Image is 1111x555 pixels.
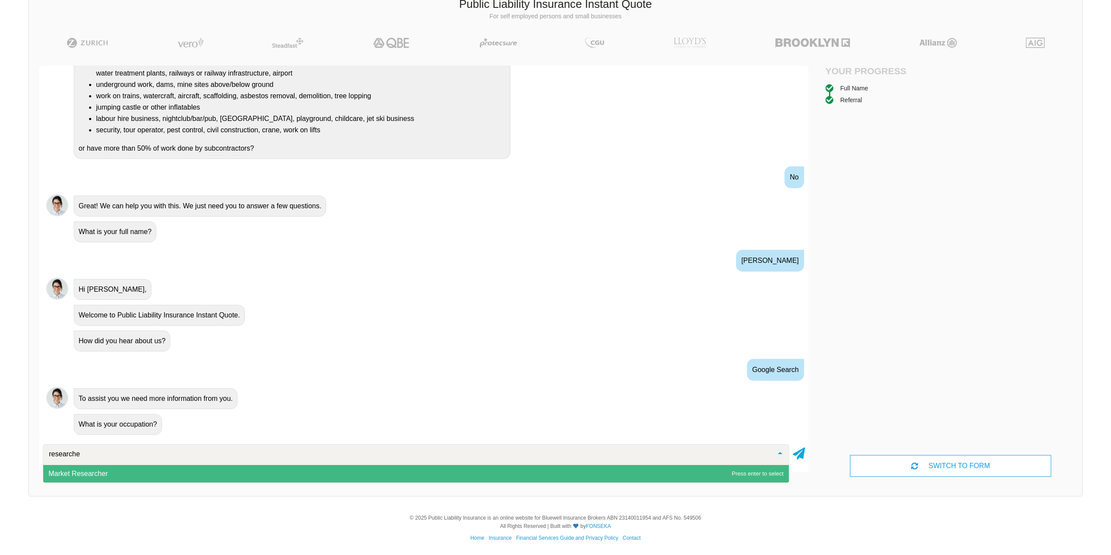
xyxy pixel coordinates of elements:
li: security, tour operator, pest control, civil construction, crane, work on lifts [96,124,506,136]
li: work on trains, watercraft, aircraft, scaffolding, asbestos removal, demolition, tree lopping [96,90,506,102]
li: labour hire business, nightclub/bar/pub, [GEOGRAPHIC_DATA], playground, childcare, jet ski business [96,113,506,124]
p: For self employed persons and small businesses [35,12,1076,21]
div: SWITCH TO FORM [850,455,1052,477]
img: Allianz | Public Liability Insurance [915,38,961,48]
div: To assist you we need more information from you. [74,388,237,409]
div: Full Name [840,83,868,93]
div: What is your occupation? [74,414,162,435]
a: Home [470,535,484,541]
a: FONSEKA [586,523,611,529]
li: offshore platforms/oil rigs, utilities, oil, or gas pipelines, power station, silo's, vacant land... [96,56,506,79]
div: Welcome to Public Liability Insurance Instant Quote. [74,305,245,326]
img: QBE | Public Liability Insurance [368,38,415,48]
img: Zurich | Public Liability Insurance [63,38,112,48]
div: Hi [PERSON_NAME], [74,279,151,300]
div: How did you hear about us? [74,331,170,352]
div: Referral [840,95,862,105]
li: underground work, dams, mine sites above/below ground [96,79,506,90]
img: Protecsure | Public Liability Insurance [476,38,520,48]
input: Search or select your occupation [47,450,771,458]
a: Contact [623,535,640,541]
div: Google Search [747,359,804,381]
li: jumping castle or other inflatables [96,102,506,113]
img: Chatbot | PLI [46,387,68,409]
img: Brooklyn | Public Liability Insurance [772,38,853,48]
img: LLOYD's | Public Liability Insurance [669,38,711,48]
div: No [784,166,804,188]
img: CGU | Public Liability Insurance [581,38,608,48]
img: AIG | Public Liability Insurance [1022,38,1048,48]
div: What is your full name? [74,221,156,242]
img: Steadfast | Public Liability Insurance [268,38,307,48]
img: Vero | Public Liability Insurance [174,38,207,48]
div: Do you undertake any work on or operate a business that is/has a: or have more than 50% of work d... [74,17,510,159]
div: [PERSON_NAME] [736,250,804,272]
h4: Your Progress [826,65,951,76]
img: Chatbot | PLI [46,278,68,300]
div: Great! We can help you with this. We just need you to answer a few questions. [74,196,326,217]
img: Chatbot | PLI [46,194,68,216]
a: Insurance [488,535,512,541]
span: Market Researcher [48,470,108,477]
a: Financial Services Guide and Privacy Policy [516,535,618,541]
